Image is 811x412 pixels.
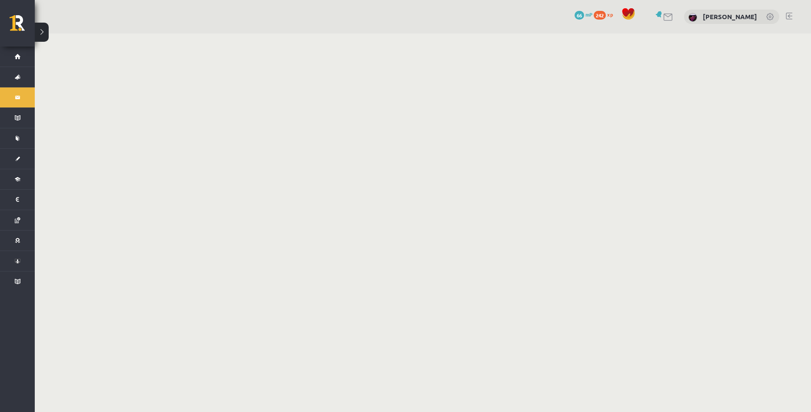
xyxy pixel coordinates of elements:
[575,11,592,18] a: 66 mP
[688,13,697,22] img: Aivars Brālis
[703,12,757,21] a: [PERSON_NAME]
[594,11,617,18] a: 242 xp
[10,15,35,37] a: Rīgas 1. Tālmācības vidusskola
[607,11,613,18] span: xp
[594,11,606,20] span: 242
[585,11,592,18] span: mP
[575,11,584,20] span: 66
